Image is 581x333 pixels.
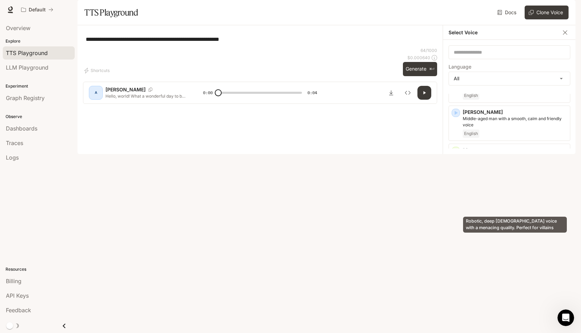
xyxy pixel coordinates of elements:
[90,87,101,98] div: A
[401,86,415,100] button: Inspect
[83,65,112,76] button: Shortcuts
[403,62,437,76] button: Generate⌘⏎
[496,6,519,19] a: Docs
[463,129,479,138] span: English
[203,89,213,96] span: 0:00
[307,89,317,96] span: 0:04
[29,7,46,13] p: Default
[146,88,155,92] button: Copy Voice ID
[463,116,567,128] p: Middle-aged man with a smooth, calm and friendly voice
[105,93,186,99] p: Hello, world! What a wonderful day to be a text-to-speech model!
[463,109,567,116] p: [PERSON_NAME]
[463,147,567,154] p: Diego
[463,217,567,233] div: Robotic, deep [DEMOGRAPHIC_DATA] voice with a menacing quality. Perfect for villains
[463,91,479,100] span: English
[18,3,56,17] button: All workspaces
[525,6,569,19] button: Clone Voice
[429,67,434,71] p: ⌘⏎
[407,55,430,61] p: $ 0.000640
[84,6,138,19] h1: TTS Playground
[384,86,398,100] button: Download audio
[449,64,471,69] p: Language
[557,309,574,326] iframe: Intercom live chat
[105,86,146,93] p: [PERSON_NAME]
[449,72,570,85] div: All
[421,47,437,53] p: 64 / 1000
